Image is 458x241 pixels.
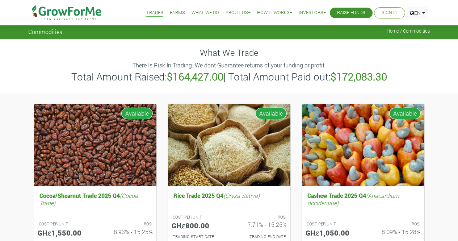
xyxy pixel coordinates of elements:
[146,9,163,17] a: Trades
[39,221,89,227] p: COST PER UNIT
[28,47,430,58] h4: What We Trade
[235,221,287,228] h6: 7.71% - 15.25%
[226,9,251,17] a: About Us
[407,7,428,18] a: EN
[29,71,429,83] h3: Total Amount Raised: | Total Amount Paid out:
[306,228,358,237] h5: GHȼ1,050.00
[370,221,420,227] p: ROS
[28,28,62,35] span: Commodities
[389,108,421,119] span: Available
[307,221,357,227] p: COST PER UNIT
[38,190,153,208] h5: Cocoa/Shearnut Trade 2025 Q4
[121,108,153,119] span: Available
[307,192,399,206] i: (Anacardium occidentale)
[306,190,421,208] h5: Cashew Trade 2025 Q4
[172,190,287,201] h5: Rice Trade 2025 Q4
[34,104,156,186] img: growforme image
[173,214,223,220] p: COST PER UNIT
[387,28,430,34] span: Home / Commodities
[257,9,292,17] a: How it Works
[382,9,398,17] a: Sign In
[168,104,290,186] img: growforme image
[236,234,286,240] p: Estimated Trading End Date
[255,108,287,119] span: Available
[223,192,260,199] i: (Oryza Sativa)
[38,228,90,237] h5: GHȼ1,550.00
[173,234,223,240] p: Estimated Trading Start Date
[102,221,152,227] p: ROS
[369,228,421,235] h6: 8.09% - 15.28%
[29,61,429,70] p: There Is Risk In Trading. We dont Guarantee returns of your funding or profit.
[331,70,387,83] b: $172,083.30
[167,70,223,83] b: $164,427.00
[337,9,365,17] a: Raise Funds
[299,9,326,17] a: Investors
[39,192,138,206] i: (Cocoa Trade)
[236,214,286,220] p: ROS
[192,9,219,17] a: What We Do
[101,228,153,235] h6: 8.93% - 15.25%
[170,9,185,17] a: Farms
[302,104,424,186] img: growforme image
[172,221,224,230] h5: GHȼ800.00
